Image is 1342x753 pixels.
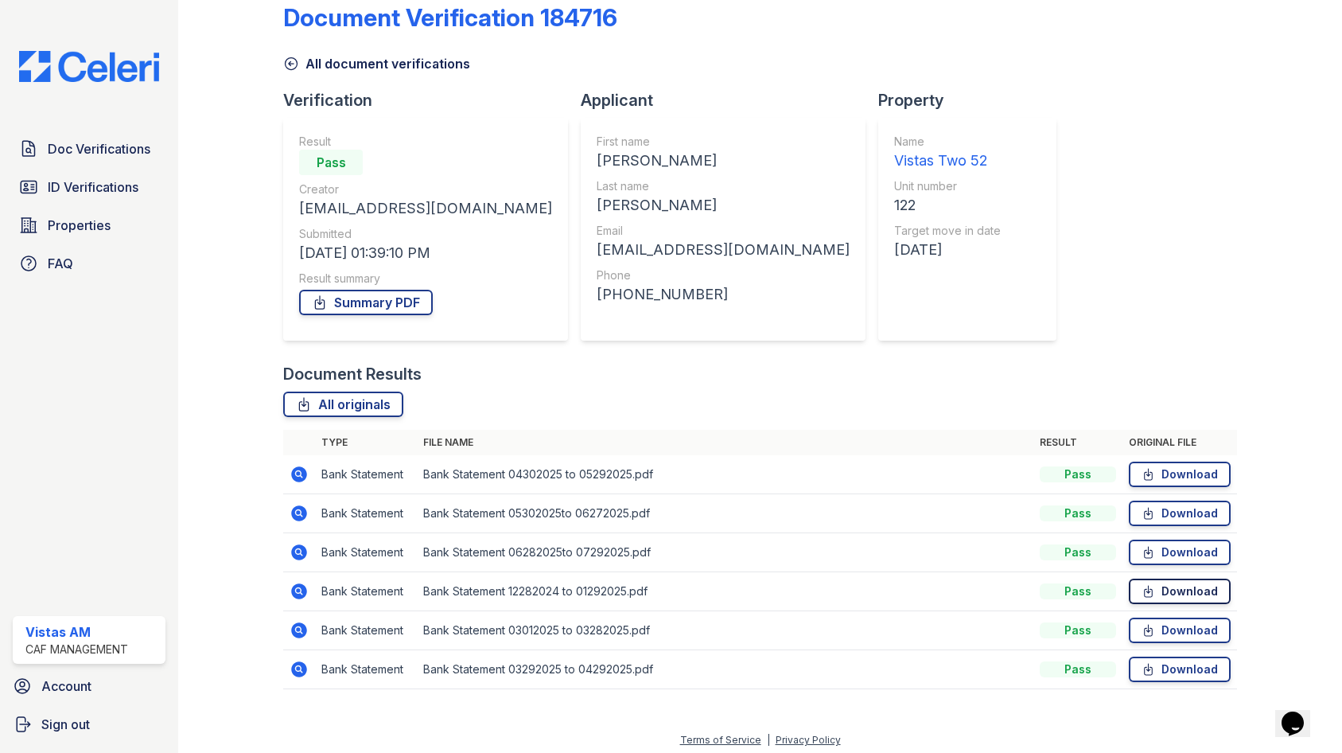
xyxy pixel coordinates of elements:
a: Privacy Policy [776,734,841,746]
a: Terms of Service [680,734,761,746]
div: First name [597,134,850,150]
div: [PERSON_NAME] [597,194,850,217]
div: [EMAIL_ADDRESS][DOMAIN_NAME] [299,197,552,220]
a: Summary PDF [299,290,433,315]
a: Doc Verifications [13,133,165,165]
td: Bank Statement [315,533,417,572]
div: Submitted [299,226,552,242]
div: Pass [1040,661,1116,677]
div: Pass [1040,505,1116,521]
a: Sign out [6,708,172,740]
div: Vistas AM [25,622,128,642]
div: [DATE] [894,239,1001,261]
td: Bank Statement [315,611,417,650]
div: [PHONE_NUMBER] [597,283,850,306]
td: Bank Statement 03012025 to 03282025.pdf [417,611,1033,650]
a: Download [1129,540,1231,565]
td: Bank Statement [315,494,417,533]
a: ID Verifications [13,171,165,203]
td: Bank Statement [315,650,417,689]
td: Bank Statement [315,572,417,611]
span: ID Verifications [48,178,138,197]
span: Account [41,677,91,696]
th: Type [315,430,417,455]
div: [EMAIL_ADDRESS][DOMAIN_NAME] [597,239,850,261]
div: Pass [1040,622,1116,638]
div: Creator [299,181,552,197]
a: Download [1129,657,1231,682]
div: Document Verification 184716 [283,3,617,32]
div: Target move in date [894,223,1001,239]
div: [PERSON_NAME] [597,150,850,172]
div: Phone [597,267,850,283]
td: Bank Statement [315,455,417,494]
th: Result [1033,430,1122,455]
span: Sign out [41,715,90,734]
div: Document Results [283,363,422,385]
a: Download [1129,579,1231,604]
div: Pass [1040,583,1116,599]
td: Bank Statement 06282025to 07292025.pdf [417,533,1033,572]
div: Pass [1040,466,1116,482]
td: Bank Statement 03292025 to 04292025.pdf [417,650,1033,689]
div: Last name [597,178,850,194]
div: Applicant [581,89,878,111]
a: Download [1129,462,1231,487]
div: Unit number [894,178,1001,194]
div: Pass [299,150,363,175]
a: Download [1129,501,1231,526]
span: FAQ [48,254,73,273]
div: CAF Management [25,642,128,657]
a: Account [6,670,172,702]
div: [DATE] 01:39:10 PM [299,242,552,264]
div: 122 [894,194,1001,217]
a: Download [1129,618,1231,643]
div: Vistas Two 52 [894,150,1001,172]
span: Doc Verifications [48,139,150,158]
a: All document verifications [283,54,470,73]
td: Bank Statement 12282024 to 01292025.pdf [417,572,1033,611]
div: Property [878,89,1069,111]
td: Bank Statement 05302025to 06272025.pdf [417,494,1033,533]
a: Name Vistas Two 52 [894,134,1001,172]
th: Original file [1122,430,1237,455]
iframe: chat widget [1275,689,1326,737]
div: Email [597,223,850,239]
a: Properties [13,209,165,241]
div: Name [894,134,1001,150]
td: Bank Statement 04302025 to 05292025.pdf [417,455,1033,494]
div: Pass [1040,544,1116,560]
div: Result [299,134,552,150]
div: | [767,734,770,746]
div: Verification [283,89,581,111]
img: CE_Logo_Blue-a8612792a0a2168367f1c8372b55b34899dd931a85d93a1a3d3e32e68fde9ad4.png [6,51,172,82]
span: Properties [48,216,111,235]
div: Result summary [299,271,552,287]
a: FAQ [13,248,165,279]
a: All originals [283,392,403,417]
th: File name [417,430,1033,455]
